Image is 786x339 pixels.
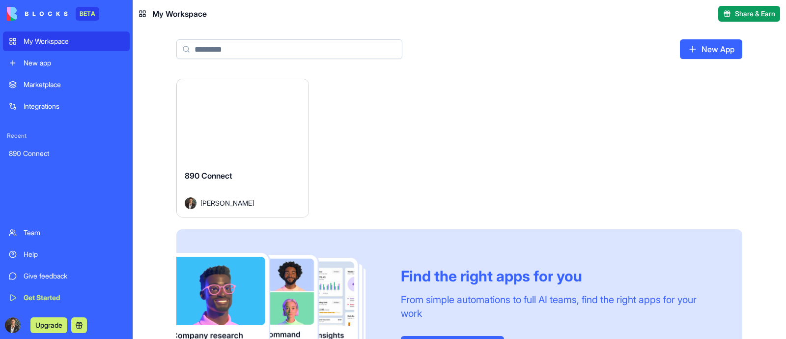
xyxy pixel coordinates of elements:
span: 890 Connect [185,171,232,181]
button: Share & Earn [718,6,780,22]
div: 890 Connect [9,149,124,158]
a: Integrations [3,96,130,116]
div: From simple automations to full AI teams, find the right apps for your work [401,293,719,320]
a: BETA [7,7,99,21]
a: Marketplace [3,75,130,94]
a: Team [3,223,130,243]
img: Avatar [185,197,196,209]
div: Team [24,228,124,238]
div: New app [24,58,124,68]
a: Upgrade [30,320,67,330]
a: 890 ConnectAvatar[PERSON_NAME] [176,79,309,217]
div: Find the right apps for you [401,267,719,285]
div: BETA [76,7,99,21]
span: Recent [3,132,130,140]
span: My Workspace [152,8,207,20]
a: New app [3,53,130,73]
img: logo [7,7,68,21]
span: [PERSON_NAME] [200,198,254,208]
a: Help [3,245,130,264]
a: New App [680,39,742,59]
div: Help [24,249,124,259]
a: Get Started [3,288,130,308]
div: Get Started [24,293,124,303]
span: Share & Earn [735,9,775,19]
div: Marketplace [24,80,124,90]
div: Integrations [24,101,124,111]
a: 890 Connect [3,144,130,163]
div: My Workspace [24,36,124,46]
a: My Workspace [3,31,130,51]
a: Give feedback [3,266,130,286]
img: ACg8ocJVQLntGIJvOu_x1g6PeykmXe9hrnGa0EeFFgjWaxEmuLEMy2mW=s96-c [5,317,21,333]
button: Upgrade [30,317,67,333]
div: Give feedback [24,271,124,281]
